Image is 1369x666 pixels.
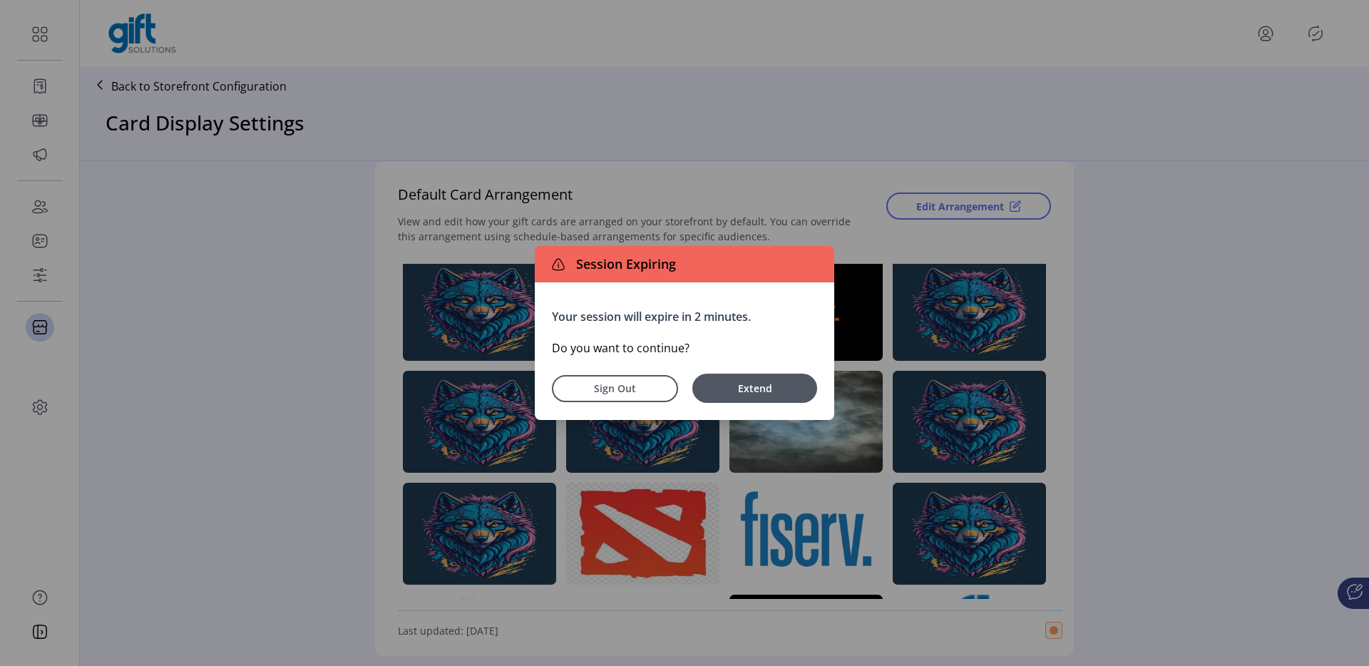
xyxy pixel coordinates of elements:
button: Sign Out [552,375,678,402]
p: Your session will expire in 2 minutes. [552,308,817,325]
p: Do you want to continue? [552,339,817,357]
button: Extend [692,374,817,403]
span: Sign Out [570,381,660,396]
span: Extend [699,381,810,396]
span: Session Expiring [570,255,676,274]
